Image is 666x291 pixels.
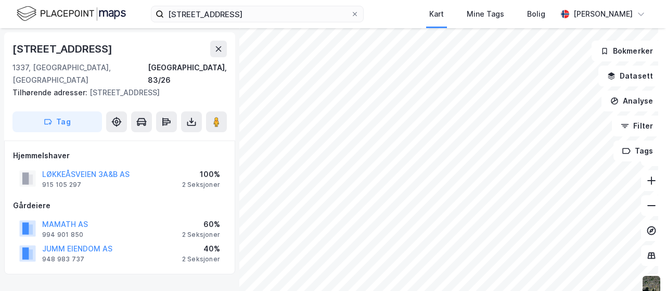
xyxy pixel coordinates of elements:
div: Gårdeiere [13,199,226,212]
div: 1337, [GEOGRAPHIC_DATA], [GEOGRAPHIC_DATA] [12,61,148,86]
div: 994 901 850 [42,231,83,239]
button: Analyse [601,91,662,111]
div: Kontrollprogram for chat [614,241,666,291]
div: 2 Seksjoner [182,181,220,189]
button: Bokmerker [592,41,662,61]
div: 915 105 297 [42,181,81,189]
div: Kart [429,8,444,20]
div: [GEOGRAPHIC_DATA], 83/26 [148,61,227,86]
input: Søk på adresse, matrikkel, gårdeiere, leietakere eller personer [164,6,351,22]
img: logo.f888ab2527a4732fd821a326f86c7f29.svg [17,5,126,23]
div: 2 Seksjoner [182,255,220,263]
div: 948 983 737 [42,255,84,263]
div: Mine Tags [467,8,504,20]
div: Bolig [527,8,545,20]
div: [PERSON_NAME] [573,8,633,20]
button: Datasett [598,66,662,86]
div: 100% [182,168,220,181]
div: 2 Seksjoner [182,231,220,239]
iframe: Chat Widget [614,241,666,291]
div: Hjemmelshaver [13,149,226,162]
button: Tag [12,111,102,132]
div: [STREET_ADDRESS] [12,41,114,57]
button: Filter [612,116,662,136]
div: [STREET_ADDRESS] [12,86,219,99]
button: Tags [613,141,662,161]
div: 40% [182,243,220,255]
span: Tilhørende adresser: [12,88,89,97]
div: 60% [182,218,220,231]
